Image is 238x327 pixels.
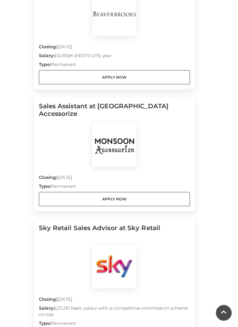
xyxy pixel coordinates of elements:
img: Sky Retail [92,244,137,288]
p: £27,210 basic salary with a competitive commission scheme on top [39,305,190,320]
strong: Salary: [39,53,54,58]
p: Permanent [39,183,190,192]
strong: Type: [39,320,51,326]
p: [DATE] [39,44,190,52]
a: Apply Now [39,192,190,206]
p: [DATE] [39,174,190,183]
strong: Closing: [39,175,57,180]
p: [DATE] [39,296,190,305]
strong: Type: [39,183,51,189]
strong: Salary: [39,305,54,311]
strong: Type: [39,62,51,67]
strong: Closing: [39,296,57,302]
img: Monsoon [92,122,137,167]
p: Permanent [39,61,190,70]
h5: Sky Retail Sales Advisor at Sky Retail [39,224,190,244]
h5: Sales Assistant at [GEOGRAPHIC_DATA] Accessorize [39,102,190,122]
strong: Closing: [39,44,57,50]
p: £12.60ph £16'370 OTE year [39,52,190,61]
a: Apply Now [39,70,190,84]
